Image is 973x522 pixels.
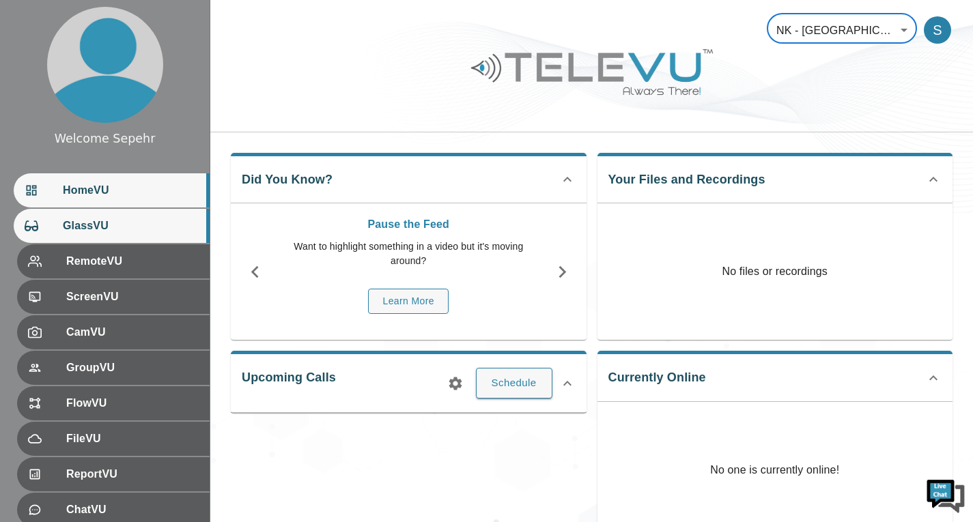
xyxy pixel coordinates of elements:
span: RemoteVU [66,253,199,270]
div: Chat with us now [71,72,229,89]
img: profile.png [47,7,163,123]
span: ReportVU [66,466,199,482]
span: GlassVU [63,218,199,234]
p: No files or recordings [597,203,953,340]
div: FlowVU [17,386,210,420]
div: RemoteVU [17,244,210,278]
span: GroupVU [66,360,199,376]
div: CamVU [17,315,210,349]
img: Logo [469,44,715,100]
button: Learn More [368,289,449,314]
div: HomeVU [14,173,210,207]
span: FileVU [66,431,199,447]
div: GlassVU [14,209,210,243]
img: Chat Widget [925,474,966,515]
div: Welcome Sepehr [55,130,156,147]
p: Pause the Feed [286,216,531,233]
span: CamVU [66,324,199,340]
div: GroupVU [17,351,210,385]
span: ScreenVU [66,289,199,305]
p: Want to highlight something in a video but it's moving around? [286,240,531,268]
textarea: Type your message and hit 'Enter' [7,373,260,420]
span: HomeVU [63,182,199,199]
div: NK - [GEOGRAPHIC_DATA] - [PERSON_NAME] [767,11,917,49]
div: ReportVU [17,457,210,491]
span: FlowVU [66,395,199,411]
button: Schedule [476,368,552,398]
span: We're online! [79,172,188,310]
div: FileVU [17,422,210,456]
span: ChatVU [66,502,199,518]
img: d_736959983_company_1615157101543_736959983 [23,63,57,98]
div: Minimize live chat window [224,7,257,40]
div: S [924,16,951,44]
div: ScreenVU [17,280,210,314]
